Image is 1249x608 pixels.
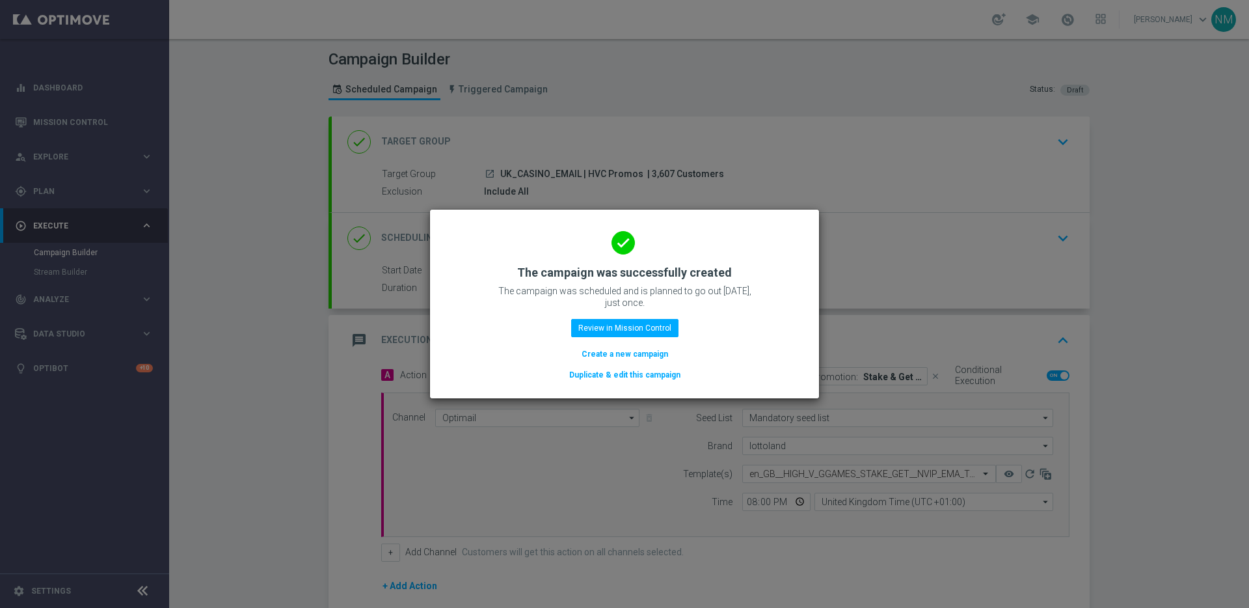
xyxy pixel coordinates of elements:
p: The campaign was scheduled and is planned to go out [DATE], just once. [494,285,755,309]
h2: The campaign was successfully created [517,265,732,281]
button: Review in Mission Control [571,319,678,337]
i: done [611,231,635,255]
button: Duplicate & edit this campaign [568,368,682,382]
button: Create a new campaign [580,347,669,361]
